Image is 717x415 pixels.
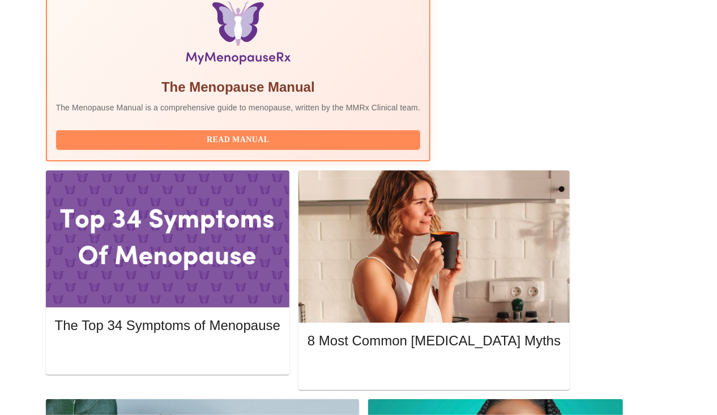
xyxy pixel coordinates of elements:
p: The Menopause Manual is a comprehensive guide to menopause, written by the MMRx Clinical team. [56,102,421,113]
h5: 8 Most Common [MEDICAL_DATA] Myths [308,332,561,350]
a: Read Manual [56,134,424,144]
h5: The Menopause Manual [56,78,421,96]
span: Read Manual [67,133,409,147]
button: Read More [308,361,561,380]
button: Read Manual [56,130,421,150]
span: Read More [66,348,269,362]
img: Menopause Manual [114,1,362,69]
span: Read More [319,363,549,378]
a: Read More [308,365,564,374]
button: Read More [55,345,280,365]
a: Read More [55,349,283,358]
h5: The Top 34 Symptoms of Menopause [55,316,280,335]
